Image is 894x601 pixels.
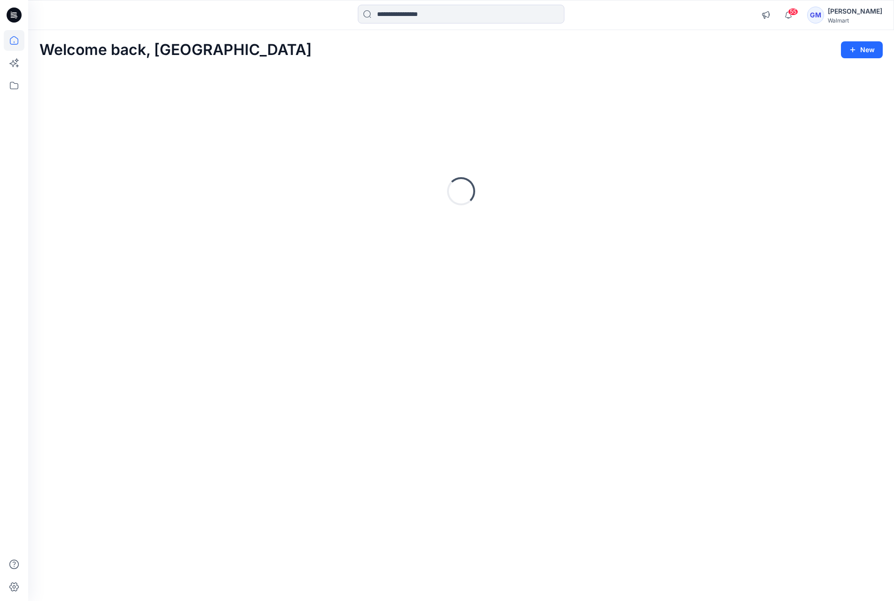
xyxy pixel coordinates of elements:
div: [PERSON_NAME] [828,6,882,17]
button: New [841,41,883,58]
div: Walmart [828,17,882,24]
h2: Welcome back, [GEOGRAPHIC_DATA] [39,41,312,59]
div: GM [807,7,824,23]
span: 55 [788,8,798,16]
